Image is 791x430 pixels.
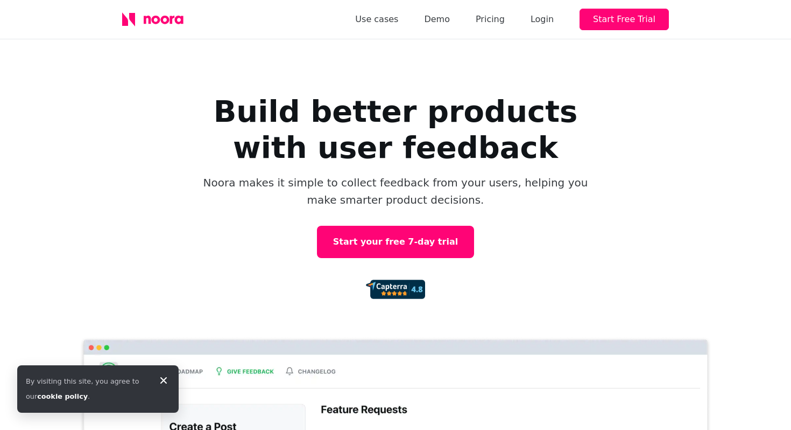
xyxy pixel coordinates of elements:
a: Demo [424,12,450,27]
a: Start your free 7-day trial [317,226,474,258]
div: By visiting this site, you agree to our . [26,374,149,404]
p: Noora makes it simple to collect feedback from your users, helping you make smarter product decis... [202,174,589,209]
img: 92d72d4f0927c2c8b0462b8c7b01ca97.png [366,280,425,299]
a: Pricing [476,12,505,27]
h1: Build better products with user feedback [180,93,611,165]
div: Login [531,12,554,27]
button: Start Free Trial [580,9,669,30]
a: cookie policy [37,392,88,400]
a: Use cases [355,12,398,27]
